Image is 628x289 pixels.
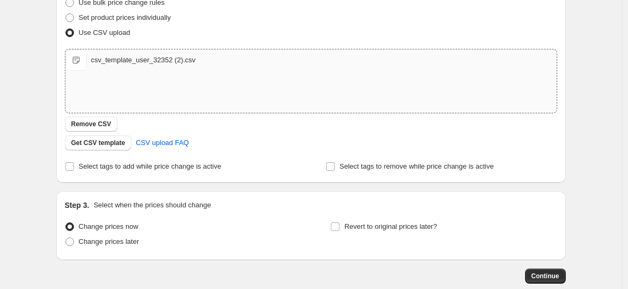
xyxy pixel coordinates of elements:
span: Select tags to remove while price change is active [339,162,494,170]
button: Remove CSV [65,117,118,132]
h2: Step 3. [65,200,90,211]
div: csv_template_user_32352 (2).csv [91,55,196,66]
span: Change prices later [79,237,139,245]
span: Change prices now [79,222,138,230]
span: CSV upload FAQ [136,138,189,148]
p: Select when the prices should change [93,200,211,211]
span: Revert to original prices later? [344,222,437,230]
span: Select tags to add while price change is active [79,162,221,170]
a: CSV upload FAQ [129,134,195,151]
button: Get CSV template [65,135,132,150]
button: Continue [525,269,566,284]
span: Continue [531,272,559,280]
span: Set product prices individually [79,13,171,21]
span: Use CSV upload [79,28,130,37]
span: Remove CSV [71,120,112,128]
span: Get CSV template [71,139,125,147]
